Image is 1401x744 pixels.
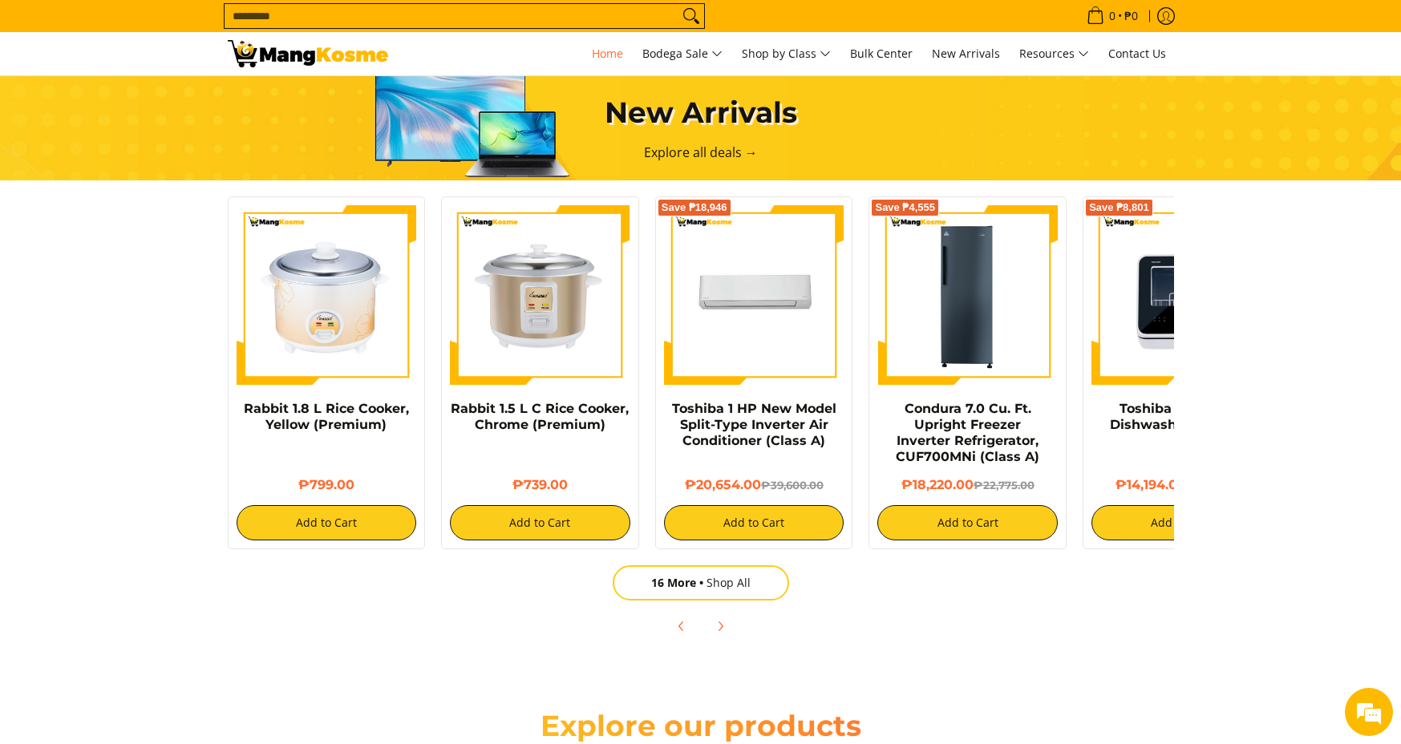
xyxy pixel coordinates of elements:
[450,205,630,386] img: https://mangkosme.com/products/rabbit-1-5-l-c-rice-cooker-chrome-class-a
[613,565,789,600] a: 16 MoreShop All
[877,205,1058,386] img: Condura 7.0 Cu. Ft. Upright Freezer Inverter Refrigerator, CUF700MNi (Class A)
[896,401,1039,464] a: Condura 7.0 Cu. Ft. Upright Freezer Inverter Refrigerator, CUF700MNi (Class A)
[672,401,836,448] a: Toshiba 1 HP New Model Split-Type Inverter Air Conditioner (Class A)
[761,479,824,491] del: ₱39,600.00
[664,477,844,493] h6: ₱20,654.00
[974,479,1035,491] del: ₱22,775.00
[450,477,630,493] h6: ₱739.00
[1091,505,1272,540] button: Add to Cart
[1089,203,1149,212] span: Save ₱8,801
[468,708,933,744] h2: Explore our products
[1091,205,1272,386] img: Toshiba Mini 4-Set Dishwasher (Class A)
[404,32,1174,75] nav: Main Menu
[678,4,704,28] button: Search
[662,203,727,212] span: Save ₱18,946
[664,205,844,386] img: Toshiba 1 HP New Model Split-Type Inverter Air Conditioner (Class A)
[237,477,417,493] h6: ₱799.00
[592,46,623,61] span: Home
[664,505,844,540] button: Add to Cart
[584,32,631,75] a: Home
[703,609,738,644] button: Next
[1122,10,1140,22] span: ₱0
[642,44,723,64] span: Bodega Sale
[842,32,921,75] a: Bulk Center
[664,609,699,644] button: Previous
[228,40,388,67] img: Mang Kosme: Your Home Appliances Warehouse Sale Partner!
[875,203,935,212] span: Save ₱4,555
[237,205,417,386] img: https://mangkosme.com/products/rabbit-1-8-l-rice-cooker-yellow-class-a
[244,401,409,432] a: Rabbit 1.8 L Rice Cooker, Yellow (Premium)
[932,46,1000,61] span: New Arrivals
[1091,477,1272,493] h6: ₱14,194.00
[1019,44,1089,64] span: Resources
[237,505,417,540] button: Add to Cart
[1011,32,1097,75] a: Resources
[1108,46,1166,61] span: Contact Us
[451,401,629,432] a: Rabbit 1.5 L C Rice Cooker, Chrome (Premium)
[1107,10,1118,22] span: 0
[877,477,1058,493] h6: ₱18,220.00
[924,32,1008,75] a: New Arrivals
[450,505,630,540] button: Add to Cart
[1082,7,1143,25] span: •
[877,505,1058,540] button: Add to Cart
[634,32,731,75] a: Bodega Sale
[1100,32,1174,75] a: Contact Us
[651,575,707,590] span: 16 More
[644,144,758,161] a: Explore all deals →
[850,46,913,61] span: Bulk Center
[734,32,839,75] a: Shop by Class
[1110,401,1253,432] a: Toshiba Mini 4-Set Dishwasher (Class A)
[742,44,831,64] span: Shop by Class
